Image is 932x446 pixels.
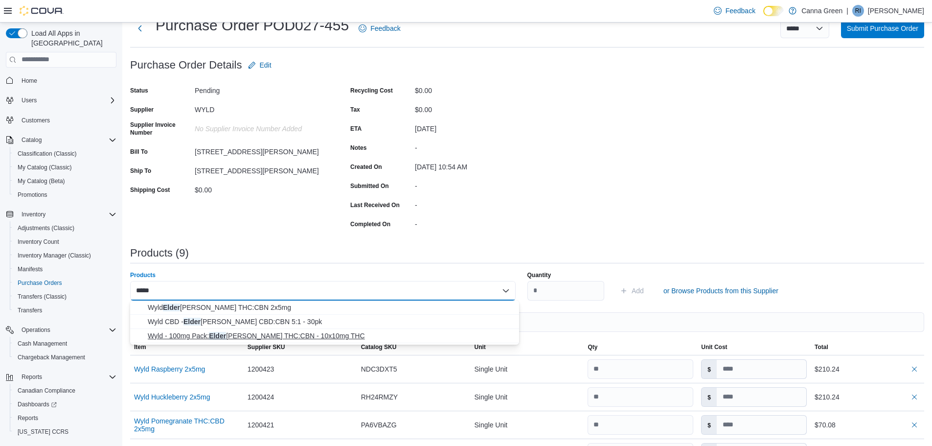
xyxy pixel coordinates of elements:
label: Ship To [130,167,151,175]
div: - [415,216,546,228]
span: Customers [18,114,116,126]
span: Qty [588,343,597,351]
span: Customers [22,117,50,124]
button: Wyld CBD - Elderberry CBD:CBN 5:1 - 30pk [130,315,519,329]
span: Inventory Count [18,238,59,246]
span: Purchase Orders [14,277,116,289]
span: Unit Cost [701,343,727,351]
button: Close list of options [502,287,510,295]
button: Classification (Classic) [10,147,120,161]
a: Customers [18,115,54,126]
button: Reports [10,411,120,425]
span: Promotions [18,191,47,199]
button: Catalog [2,133,120,147]
span: [US_STATE] CCRS [18,428,68,436]
label: Shipping Cost [130,186,170,194]
label: $ [702,360,717,378]
label: Tax [350,106,360,114]
span: My Catalog (Classic) [14,162,116,173]
a: Cash Management [14,338,71,350]
span: RH24RMZY [361,391,398,403]
div: [DATE] 10:54 AM [415,159,546,171]
button: [US_STATE] CCRS [10,425,120,439]
span: Classification (Classic) [14,148,116,160]
button: Users [18,94,41,106]
a: Inventory Manager (Classic) [14,250,95,261]
span: Users [22,96,37,104]
a: My Catalog (Classic) [14,162,76,173]
button: Canadian Compliance [10,384,120,398]
a: Classification (Classic) [14,148,81,160]
span: NDC3DXT5 [361,363,397,375]
span: Feedback [370,23,400,33]
label: Completed On [350,220,390,228]
span: Washington CCRS [14,426,116,438]
button: Catalog [18,134,45,146]
span: Reports [14,412,116,424]
span: Catalog SKU [361,343,397,351]
label: Products [130,271,156,279]
button: Item [130,339,244,355]
label: $ [702,416,717,434]
button: Reports [2,370,120,384]
span: Transfers (Classic) [18,293,67,301]
button: Home [2,73,120,88]
label: Last Received On [350,201,400,209]
a: My Catalog (Beta) [14,175,69,187]
span: Item [134,343,146,351]
div: $210.24 [815,391,920,403]
button: Supplier SKU [244,339,357,355]
label: $ [702,388,717,406]
label: Notes [350,144,366,152]
span: Adjustments (Classic) [18,224,74,232]
span: Chargeback Management [14,352,116,363]
div: Single Unit [471,387,584,407]
div: $0.00 [415,102,546,114]
div: [DATE] [415,121,546,133]
button: Unit [471,339,584,355]
label: Status [130,87,148,94]
a: Purchase Orders [14,277,66,289]
button: Submit Purchase Order [841,19,924,38]
span: Manifests [14,263,116,275]
a: Dashboards [14,399,61,410]
span: Transfers [14,305,116,316]
label: Quantity [527,271,551,279]
button: Operations [18,324,54,336]
a: Transfers [14,305,46,316]
button: or Browse Products from this Supplier [659,281,782,301]
span: Dashboards [18,400,57,408]
span: Home [18,74,116,87]
button: Wyld Raspberry 2x5mg [134,365,205,373]
div: - [415,197,546,209]
span: Canadian Compliance [18,387,75,395]
a: [US_STATE] CCRS [14,426,72,438]
label: Supplier [130,106,154,114]
span: Home [22,77,37,85]
button: Next [130,19,150,38]
div: No Supplier Invoice Number added [195,121,326,133]
span: Reports [22,373,42,381]
button: Inventory Count [10,235,120,249]
button: Wyld Huckleberry 2x5mg [134,393,210,401]
button: Inventory [2,208,120,221]
span: Inventory [18,209,116,220]
span: Canadian Compliance [14,385,116,397]
button: Transfers [10,304,120,317]
img: Cova [20,6,64,16]
span: Users [18,94,116,106]
button: Unit Cost [697,339,811,355]
a: Feedback [355,19,404,38]
span: My Catalog (Classic) [18,164,72,171]
div: Pending [195,83,326,94]
span: 1200424 [248,391,274,403]
div: - [415,140,546,152]
label: Supplier Invoice Number [130,121,191,137]
span: Inventory Count [14,236,116,248]
button: Chargeback Management [10,351,120,364]
div: [STREET_ADDRESS][PERSON_NAME] [195,144,326,156]
span: Supplier SKU [248,343,285,351]
span: Promotions [14,189,116,201]
a: Inventory Count [14,236,63,248]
